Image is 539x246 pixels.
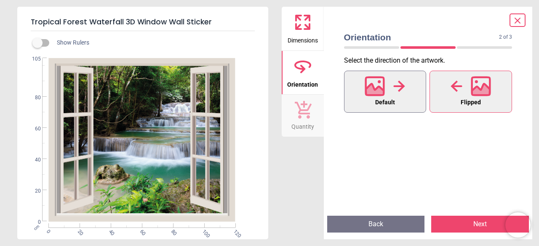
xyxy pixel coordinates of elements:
[327,216,425,233] button: Back
[344,71,427,113] button: Default
[169,228,175,234] span: 80
[25,56,41,63] span: 105
[282,51,324,95] button: Orientation
[138,228,144,234] span: 60
[282,95,324,137] button: Quantity
[107,228,112,234] span: 40
[200,228,206,234] span: 100
[282,7,324,50] button: Dimensions
[25,219,41,226] span: 0
[431,216,529,233] button: Next
[344,31,499,43] span: Orientation
[232,228,237,234] span: 120
[33,224,40,231] span: cm
[291,119,314,131] span: Quantity
[45,228,50,234] span: 0
[344,56,519,65] p: Select the direction of the artwork .
[25,125,41,132] span: 60
[505,212,531,238] iframe: Brevo live chat
[25,156,41,164] span: 40
[375,97,395,108] span: Default
[25,94,41,101] span: 80
[76,228,81,234] span: 20
[25,188,41,195] span: 20
[430,71,512,113] button: Flipped
[31,13,255,31] h5: Tropical Forest Waterfall 3D Window Wall Sticker
[37,38,268,48] div: Show Rulers
[499,34,512,41] span: 2 of 3
[288,32,318,45] span: Dimensions
[287,77,318,89] span: Orientation
[461,97,481,108] span: Flipped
